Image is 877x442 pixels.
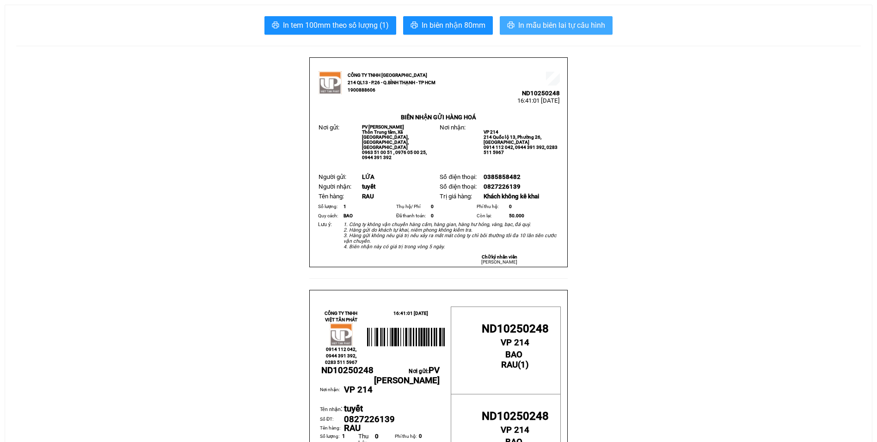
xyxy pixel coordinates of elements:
td: Đã thanh toán: [395,211,429,221]
img: logo [330,323,353,346]
span: Thôn Trung tâm, Xã [GEOGRAPHIC_DATA], [GEOGRAPHIC_DATA], [GEOGRAPHIC_DATA] [362,129,409,150]
span: 0 [431,213,434,218]
span: Khách không kê khai [484,193,539,200]
button: printerIn tem 100mm theo số lượng (1) [264,16,396,35]
span: In mẫu biên lai tự cấu hình [518,19,605,31]
span: In biên nhận 80mm [422,19,485,31]
span: 0 [431,204,434,209]
span: Số điện thoại: [440,173,476,180]
span: Tên nhận [320,406,341,412]
strong: ( ) [501,350,529,370]
span: 1 [342,433,345,439]
td: Nơi nhận: [320,386,344,404]
button: printerIn mẫu biên lai tự cấu hình [500,16,613,35]
span: 0 [375,433,379,440]
span: printer [507,21,515,30]
span: Trị giá hàng: [440,193,472,200]
span: Số điện thoại: [440,183,476,190]
span: 0963 51 00 51 , 0976 05 00 25, 0944 391 392 [362,150,427,160]
span: [PERSON_NAME] [481,259,517,264]
span: 1 [343,204,346,209]
span: tuyết [362,183,375,190]
span: Tên hàng: [319,193,344,200]
span: 0914 112 042, 0944 391 392, 0283 511 5967 [325,347,357,365]
span: LỨA [362,173,374,180]
span: Nơi gửi: [319,124,339,131]
span: Lưu ý: [318,221,332,227]
span: Nơi nhận: [440,124,466,131]
span: VP 214 [484,129,498,135]
span: 0827226139 [344,414,395,424]
span: RAU [344,423,361,433]
span: ND10250248 [482,322,549,335]
span: 50.000 [509,213,524,218]
span: 0827226139 [484,183,521,190]
span: ND10250248 [522,90,560,97]
span: : [320,404,343,413]
strong: CÔNG TY TNHH VIỆT TÂN PHÁT [325,311,357,322]
span: Nơi gửi: [374,368,440,385]
strong: Chữ ký nhân viên [482,254,517,259]
img: logo [319,71,342,94]
span: printer [272,21,279,30]
td: Phí thu hộ: [475,202,508,211]
span: Người nhận: [319,183,351,190]
span: VP 214 [501,425,529,435]
span: BAO [343,213,353,218]
span: In tem 100mm theo số lượng (1) [283,19,389,31]
span: PV [PERSON_NAME] [374,365,440,386]
button: printerIn biên nhận 80mm [403,16,493,35]
span: RAU [501,360,518,370]
span: ND10250248 [482,410,549,423]
span: tuyết [344,404,363,414]
td: Tên hàng: [320,424,344,433]
span: 0385858482 [484,173,521,180]
span: BAO [505,350,522,360]
span: VP 214 [501,338,529,348]
span: PV [PERSON_NAME] [362,124,404,129]
span: ND10250248 [321,365,374,375]
span: 16:41:01 [DATE] [393,311,428,316]
span: Người gửi: [319,173,346,180]
span: 1 [521,360,526,370]
span: 0914 112 042, 0944 391 392, 0283 511 5967 [484,145,558,155]
strong: CÔNG TY TNHH [GEOGRAPHIC_DATA] 214 QL13 - P.26 - Q.BÌNH THẠNH - TP HCM 1900888606 [348,73,435,92]
td: Thụ hộ/ Phí [395,202,429,211]
span: 0 [509,204,512,209]
td: Số lượng: [317,202,342,211]
span: VP 214 [344,385,373,395]
em: 1. Công ty không vận chuyển hàng cấm, hàng gian, hàng hư hỏng, vàng, bạc, đá quý. 2. Hàng gửi do ... [343,221,557,250]
strong: BIÊN NHẬN GỬI HÀNG HOÁ [401,114,476,121]
span: 16:41:01 [DATE] [517,97,560,104]
td: Quy cách: [317,211,342,221]
span: RAU [362,193,374,200]
span: 214 Quốc lộ 13, Phường 26, [GEOGRAPHIC_DATA] [484,135,541,145]
span: 0 [419,433,422,439]
td: Số ĐT: [320,415,344,425]
td: Còn lại: [475,211,508,221]
span: printer [411,21,418,30]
